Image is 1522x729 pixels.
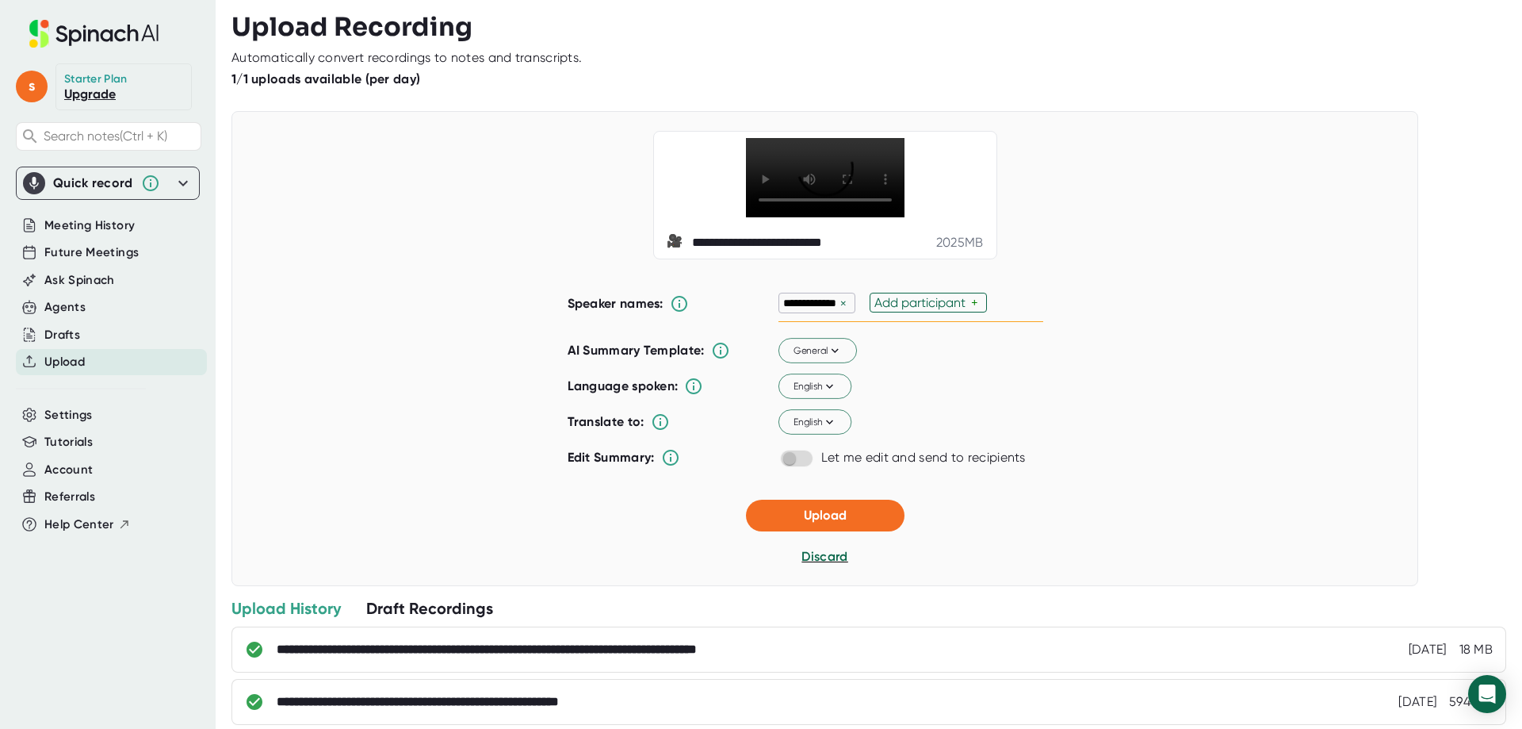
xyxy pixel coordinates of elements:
[971,295,982,310] div: +
[568,296,663,311] b: Speaker names:
[231,71,420,86] b: 1/1 uploads available (per day)
[231,50,582,66] div: Automatically convert recordings to notes and transcripts.
[64,72,128,86] div: Starter Plan
[44,217,135,235] button: Meeting History
[801,547,847,566] button: Discard
[793,379,836,393] span: English
[231,598,341,619] div: Upload History
[1449,694,1493,710] div: 594 MB
[1468,675,1506,713] div: Open Intercom Messenger
[23,167,193,199] div: Quick record
[568,414,644,429] b: Translate to:
[821,450,1026,466] div: Let me edit and send to recipients
[44,433,93,451] button: Tutorials
[793,415,836,429] span: English
[64,86,116,102] a: Upgrade
[44,516,114,534] span: Help Center
[366,598,493,619] div: Draft Recordings
[44,488,95,506] button: Referrals
[1398,694,1436,710] div: 8/1/2025, 10:09:34 AM
[568,378,679,393] b: Language spoken:
[936,235,984,251] div: 2025 MB
[667,233,686,252] span: video
[801,549,847,564] span: Discard
[1459,642,1493,658] div: 18 MB
[804,508,847,523] span: Upload
[231,12,1506,42] h3: Upload Recording
[44,298,86,317] button: Agents
[44,326,80,344] button: Drafts
[44,244,139,262] button: Future Meetings
[44,129,167,144] span: Search notes (Ctrl + K)
[44,461,93,479] button: Account
[53,175,133,191] div: Quick record
[44,406,93,424] button: Settings
[793,343,842,358] span: General
[44,353,85,371] button: Upload
[44,271,115,290] button: Ask Spinach
[778,339,857,364] button: General
[568,343,705,359] b: AI Summary Template:
[1409,642,1447,658] div: 8/11/2025, 9:33:29 AM
[16,71,48,102] span: s
[746,500,904,531] button: Upload
[836,296,851,311] div: ×
[568,450,655,465] b: Edit Summary:
[874,295,971,310] div: Add participant
[778,410,851,435] button: English
[778,374,851,400] button: English
[44,516,131,534] button: Help Center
